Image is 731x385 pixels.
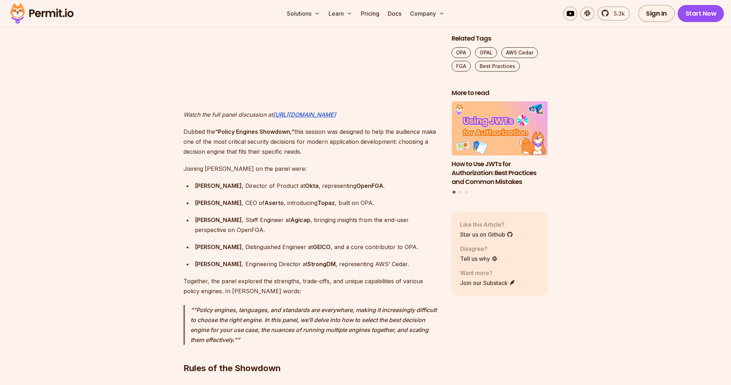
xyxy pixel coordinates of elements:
a: Join our Substack [460,279,516,287]
a: 5.3k [597,6,630,21]
button: Go to slide 2 [459,191,462,194]
p: Joining [PERSON_NAME] on the panel were: [183,164,440,174]
img: Permit logo [7,1,77,26]
button: Learn [326,6,355,21]
div: , Engineering Director at , representing AWS’ Cedar. [195,259,440,269]
div: , Distinguished Engineer at , and a core contributor to OPA. [195,242,440,252]
strong: [PERSON_NAME] [195,216,242,223]
a: [URL][DOMAIN_NAME] [273,111,336,118]
strong: Aserto [265,199,284,206]
p: Together, the panel explored the strengths, trade-offs, and unique capabilities of various policy... [183,276,440,296]
a: AWS Cedar [501,47,538,58]
li: 1 of 3 [452,102,548,186]
strong: “Policy Engines Showdown,” [215,128,294,135]
p: Like this Article? [460,220,513,229]
strong: [PERSON_NAME] [195,260,242,268]
div: , CEO of , introducing , built on OPA. [195,198,440,208]
strong: Okta [305,182,319,189]
a: Start Now [678,5,724,22]
strong: OpenFGA [356,182,383,189]
a: OPAL [475,47,497,58]
h2: More to read [452,89,548,97]
button: Company [407,6,447,21]
a: Docs [385,6,404,21]
a: Sign In [638,5,675,22]
a: OPA [452,47,471,58]
button: Solutions [284,6,323,21]
a: Best Practices [475,61,520,72]
strong: [PERSON_NAME] [195,243,242,250]
strong: [PERSON_NAME] [195,182,242,189]
p: "Policy engines, languages, and standards are everywhere, making it increasingly difficult to cho... [191,305,440,345]
h2: Rules of the Showdown [183,334,440,374]
img: How to Use JWTs for Authorization: Best Practices and Common Mistakes [452,102,548,156]
div: , Staff Engineer at , bringing insights from the end-user perspective on OpenFGA. [195,215,440,235]
h3: How to Use JWTs for Authorization: Best Practices and Common Mistakes [452,160,548,186]
div: , Director of Product at , representing . [195,181,440,191]
h2: Related Tags [452,34,548,43]
a: How to Use JWTs for Authorization: Best Practices and Common MistakesHow to Use JWTs for Authoriz... [452,102,548,186]
p: Dubbed the this session was designed to help the audience make one of the most critical security ... [183,127,440,157]
strong: GEICO [313,243,331,250]
button: Go to slide 1 [453,191,456,194]
div: Posts [452,102,548,195]
em: Watch the full panel discussion at [183,111,273,118]
button: Go to slide 3 [465,191,468,194]
strong: Agicap [290,216,310,223]
a: Star us on Github [460,230,513,239]
strong: StrongDM [308,260,336,268]
a: Pricing [358,6,382,21]
a: Tell us why [460,254,498,263]
p: Want more? [460,269,516,277]
strong: [PERSON_NAME] [195,199,242,206]
p: Disagree? [460,244,498,253]
a: FGA [452,61,471,72]
strong: Topaz [318,199,335,206]
span: 5.3k [609,9,625,18]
